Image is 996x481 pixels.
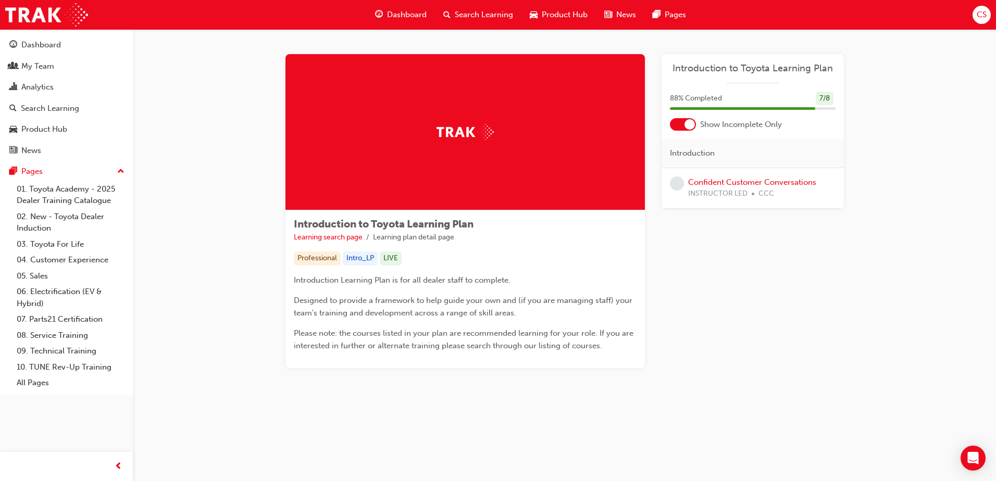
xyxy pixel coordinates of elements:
a: Confident Customer Conversations [688,178,816,187]
a: News [4,141,129,160]
div: Professional [294,251,341,265]
a: 10. TUNE Rev-Up Training [13,359,129,375]
img: Trak [437,124,494,140]
span: Introduction to Toyota Learning Plan [294,218,474,230]
span: Show Incomplete Only [700,119,782,131]
span: CS [977,9,987,21]
span: news-icon [9,146,17,156]
span: pages-icon [653,8,661,21]
a: 04. Customer Experience [13,252,129,268]
button: DashboardMy TeamAnalyticsSearch LearningProduct HubNews [4,33,129,162]
div: Intro_LP [343,251,378,265]
a: 03. Toyota For Life [13,236,129,252]
span: search-icon [443,8,451,21]
div: LIVE [380,251,402,265]
a: Search Learning [4,99,129,118]
div: Open Intercom Messenger [961,446,986,471]
span: car-icon [530,8,538,21]
span: CCC [758,188,774,200]
span: Please note: the courses listed in your plan are recommended learning for your role. If you are i... [294,328,636,350]
a: 02. New - Toyota Dealer Induction [13,209,129,236]
span: people-icon [9,62,17,71]
span: search-icon [9,104,17,113]
img: Trak [5,3,88,27]
div: Product Hub [21,123,67,135]
span: Introduction Learning Plan is for all dealer staff to complete. [294,275,511,285]
span: 88 % Completed [670,93,722,105]
span: chart-icon [9,83,17,92]
span: prev-icon [115,460,122,473]
span: learningRecordVerb_NONE-icon [670,176,684,191]
a: All Pages [13,375,129,391]
a: Analytics [4,78,129,97]
a: news-iconNews [596,4,644,26]
a: guage-iconDashboard [367,4,435,26]
span: Search Learning [455,9,513,21]
span: Product Hub [542,9,588,21]
span: INSTRUCTOR LED [688,188,748,200]
div: Analytics [21,81,54,93]
span: up-icon [117,165,124,179]
div: Dashboard [21,39,61,51]
span: Dashboard [387,9,427,21]
span: car-icon [9,125,17,134]
a: search-iconSearch Learning [435,4,521,26]
li: Learning plan detail page [373,232,454,244]
a: 05. Sales [13,268,129,284]
a: My Team [4,57,129,76]
a: Product Hub [4,120,129,139]
a: Introduction to Toyota Learning Plan [670,62,836,74]
a: car-iconProduct Hub [521,4,596,26]
span: Introduction [670,147,715,159]
a: pages-iconPages [644,4,694,26]
a: 01. Toyota Academy - 2025 Dealer Training Catalogue [13,181,129,209]
span: Designed to provide a framework to help guide your own and (if you are managing staff) your team'... [294,296,634,318]
span: pages-icon [9,167,17,176]
span: News [616,9,636,21]
div: My Team [21,60,54,72]
button: Pages [4,162,129,181]
span: Pages [665,9,686,21]
a: Learning search page [294,233,363,242]
a: 08. Service Training [13,327,129,344]
div: News [21,145,41,157]
a: Dashboard [4,35,129,55]
span: guage-icon [9,41,17,50]
div: 7 / 8 [816,92,833,106]
span: guage-icon [375,8,383,21]
div: Pages [21,166,43,178]
a: 09. Technical Training [13,343,129,359]
button: CS [973,6,991,24]
div: Search Learning [21,103,79,115]
a: 06. Electrification (EV & Hybrid) [13,284,129,311]
a: 07. Parts21 Certification [13,311,129,327]
span: news-icon [604,8,612,21]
